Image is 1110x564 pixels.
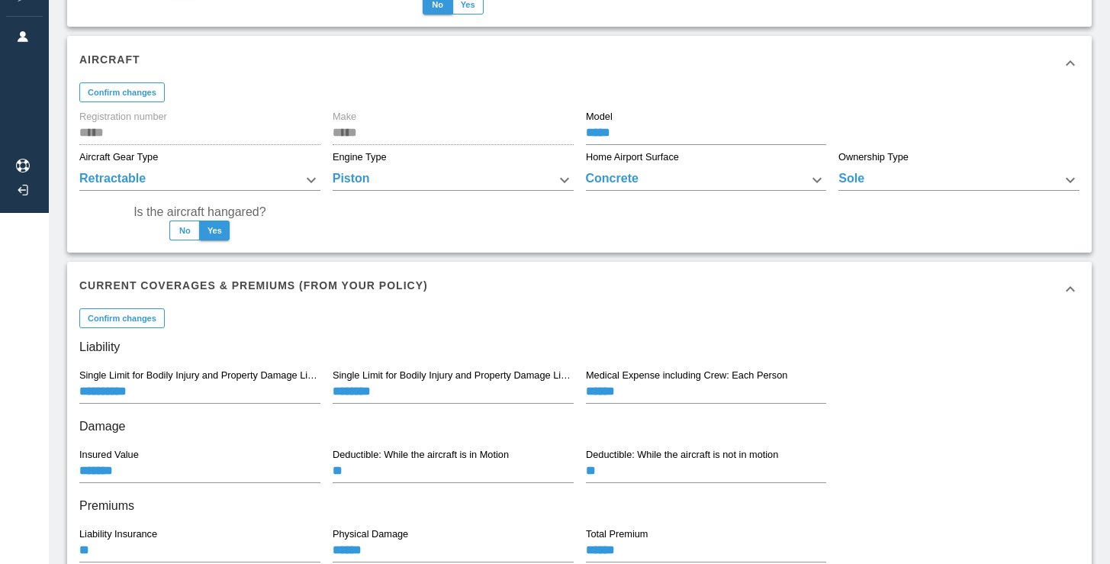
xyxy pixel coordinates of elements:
[333,169,574,191] div: Piston
[333,110,356,124] label: Make
[838,169,1079,191] div: Sole
[79,277,428,294] h6: Current Coverages & Premiums (from your policy)
[586,527,648,541] label: Total Premium
[79,369,320,382] label: Single Limit for Bodily Injury and Property Damage Liability including Passengers: Each Occurrence
[79,416,1079,437] h6: Damage
[586,369,787,382] label: Medical Expense including Crew: Each Person
[79,308,165,328] button: Confirm changes
[79,337,1079,358] h6: Liability
[838,150,909,164] label: Ownership Type
[333,527,408,541] label: Physical Damage
[134,203,265,221] label: Is the aircraft hangared?
[586,169,827,191] div: Concrete
[67,262,1092,317] div: Current Coverages & Premiums (from your policy)
[79,150,158,164] label: Aircraft Gear Type
[586,448,778,462] label: Deductible: While the aircraft is not in motion
[79,495,1079,517] h6: Premiums
[67,36,1092,91] div: Aircraft
[333,369,573,382] label: Single Limit for Bodily Injury and Property Damage Liability: Each Passenger
[79,169,320,191] div: Retractable
[79,527,157,541] label: Liability Insurance
[79,51,140,68] h6: Aircraft
[79,110,167,124] label: Registration number
[79,82,165,102] button: Confirm changes
[79,448,139,462] label: Insured Value
[333,150,387,164] label: Engine Type
[586,150,679,164] label: Home Airport Surface
[169,221,200,240] button: No
[333,448,509,462] label: Deductible: While the aircraft is in Motion
[199,221,230,240] button: Yes
[586,110,613,124] label: Model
